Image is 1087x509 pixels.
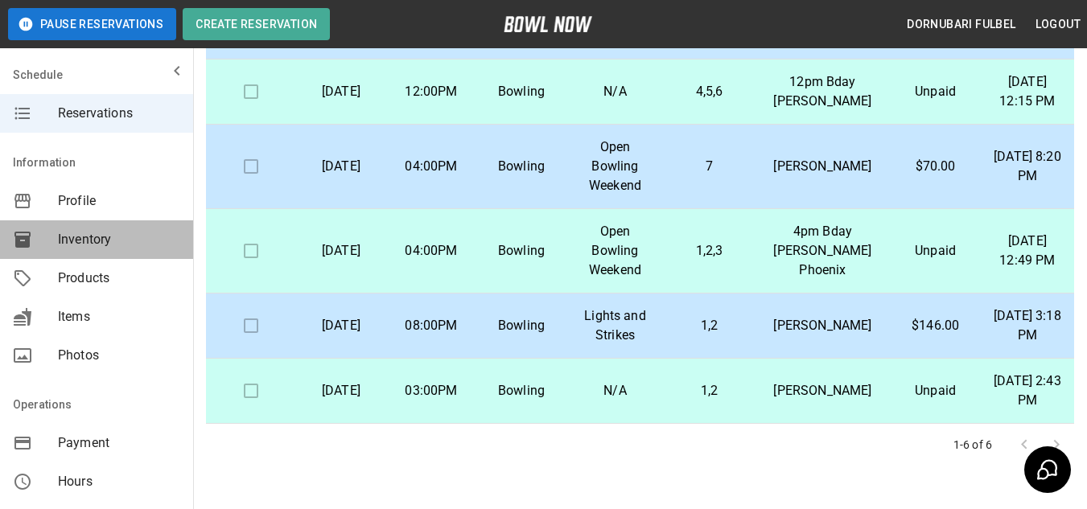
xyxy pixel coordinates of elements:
p: [PERSON_NAME] [768,381,877,400]
p: Open Bowling Weekend [579,138,651,195]
p: Bowling [489,381,554,400]
p: [PERSON_NAME] [768,157,877,176]
p: 1,2,3 [677,241,742,261]
p: [PERSON_NAME] [768,316,877,335]
p: 1-6 of 6 [953,437,992,453]
p: Bowling [489,241,554,261]
span: Photos [58,346,180,365]
p: Bowling [489,157,554,176]
p: $146.00 [903,316,967,335]
p: Unpaid [903,241,967,261]
p: 4pm Bday [PERSON_NAME] Phoenix [768,222,877,280]
span: Items [58,307,180,326]
span: Hours [58,472,180,491]
button: Create Reservation [183,8,330,40]
p: Bowling [489,316,554,335]
p: 1,2 [677,381,742,400]
button: Pause Reservations [8,8,176,40]
button: Dornubari Fulbel [900,10,1022,39]
p: [DATE] 3:18 PM [994,306,1061,345]
p: 12pm Bday [PERSON_NAME] [768,72,877,111]
p: [DATE] 12:49 PM [994,232,1061,270]
p: N/A [579,82,651,101]
p: [DATE] [309,241,373,261]
p: 4,5,6 [677,82,742,101]
p: Bowling [489,82,554,101]
p: [DATE] 12:15 PM [994,72,1061,111]
p: [DATE] [309,381,373,400]
span: Products [58,269,180,288]
span: Profile [58,191,180,211]
span: Inventory [58,230,180,249]
p: Unpaid [903,82,967,101]
p: 7 [677,157,742,176]
p: 1,2 [677,316,742,335]
p: [DATE] 8:20 PM [994,147,1061,186]
p: Lights and Strikes [579,306,651,345]
span: Payment [58,433,180,453]
p: [DATE] [309,316,373,335]
p: Unpaid [903,381,967,400]
p: 04:00PM [399,241,463,261]
p: N/A [579,381,651,400]
p: $70.00 [903,157,967,176]
p: [DATE] 2:43 PM [994,371,1061,410]
p: Open Bowling Weekend [579,222,651,280]
p: 03:00PM [399,381,463,400]
p: [DATE] [309,82,373,101]
img: logo [504,16,592,32]
p: [DATE] [309,157,373,176]
p: 12:00PM [399,82,463,101]
span: Reservations [58,104,180,123]
button: Logout [1029,10,1087,39]
p: 04:00PM [399,157,463,176]
p: 08:00PM [399,316,463,335]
